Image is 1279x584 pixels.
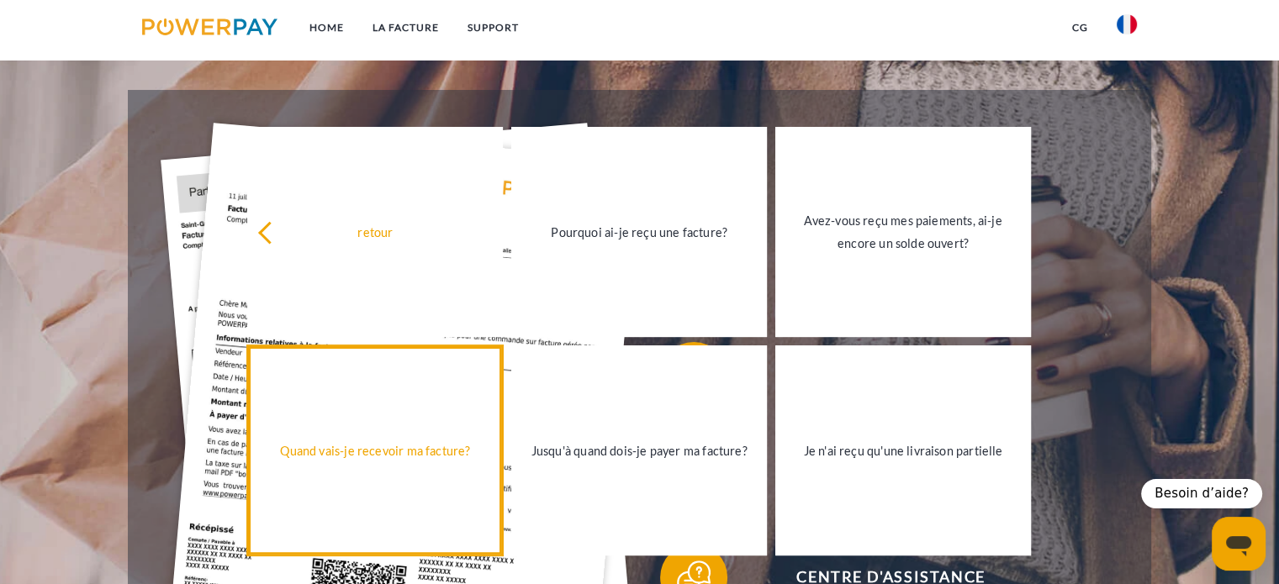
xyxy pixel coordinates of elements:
div: Avez-vous reçu mes paiements, ai-je encore un solde ouvert? [785,209,1021,255]
div: Jusqu'à quand dois-je payer ma facture? [521,439,757,461]
a: CG [1058,13,1102,43]
a: Home [295,13,358,43]
div: retour [257,221,493,244]
img: fr [1117,14,1137,34]
a: LA FACTURE [358,13,453,43]
div: Pourquoi ai-je reçu une facture? [521,221,757,244]
a: Support [453,13,533,43]
div: Je n'ai reçu qu'une livraison partielle [785,439,1021,461]
div: Besoin d’aide? [1141,479,1262,508]
img: logo-powerpay.svg [142,18,277,35]
iframe: Bouton de lancement de la fenêtre de messagerie, conversation en cours [1212,517,1266,571]
div: Quand vais-je recevoir ma facture? [257,439,493,461]
a: Avez-vous reçu mes paiements, ai-je encore un solde ouvert? [775,127,1031,337]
